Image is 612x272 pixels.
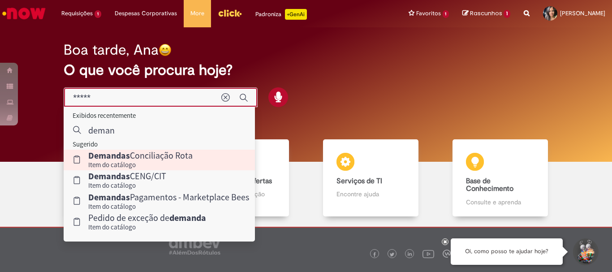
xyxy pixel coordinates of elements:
[336,190,405,199] p: Encontre ajuda
[466,177,513,194] b: Base de Conhecimento
[64,42,159,58] h2: Boa tarde, Ana
[115,9,177,18] span: Despesas Corporativas
[422,248,434,259] img: logo_footer_youtube.png
[466,198,534,207] p: Consulte e aprenda
[416,9,441,18] span: Favoritos
[462,9,510,18] a: Rascunhos
[560,9,605,17] span: [PERSON_NAME]
[95,10,101,18] span: 1
[443,10,449,18] span: 1
[218,6,242,20] img: click_logo_yellow_360x200.png
[572,238,599,265] button: Iniciar Conversa de Suporte
[306,139,435,217] a: Serviços de TI Encontre ajuda
[336,177,382,186] b: Serviços de TI
[1,4,47,22] img: ServiceNow
[470,9,502,17] span: Rascunhos
[47,139,177,217] a: Tirar dúvidas Tirar dúvidas com Lupi Assist e Gen Ai
[372,252,377,257] img: logo_footer_facebook.png
[255,9,307,20] div: Padroniza
[504,10,510,18] span: 1
[443,250,451,258] img: logo_footer_workplace.png
[451,238,563,265] div: Oi, como posso te ajudar hoje?
[159,43,172,56] img: happy-face.png
[169,237,220,255] img: logo_footer_ambev_rotulo_gray.png
[64,62,548,78] h2: O que você procura hoje?
[435,139,565,217] a: Base de Conhecimento Consulte e aprenda
[408,252,412,257] img: logo_footer_linkedin.png
[390,252,394,257] img: logo_footer_twitter.png
[61,9,93,18] span: Requisições
[190,9,204,18] span: More
[285,9,307,20] p: +GenAi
